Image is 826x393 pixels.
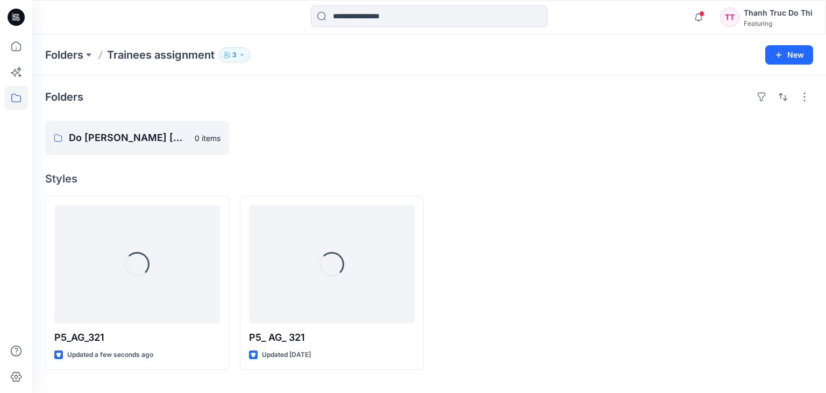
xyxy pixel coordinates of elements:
[45,172,813,185] h4: Styles
[262,349,311,361] p: Updated [DATE]
[54,330,220,345] p: P5_AG_321
[45,121,229,155] a: Do [PERSON_NAME] [PERSON_NAME]0 items
[219,47,250,62] button: 3
[720,8,739,27] div: TT
[45,90,83,103] h4: Folders
[67,349,153,361] p: Updated a few seconds ago
[744,6,813,19] div: Thanh Truc Do Thi
[195,132,220,144] p: 0 items
[232,49,237,61] p: 3
[69,130,188,145] p: Do [PERSON_NAME] [PERSON_NAME]
[107,47,215,62] p: Trainees assignment
[744,19,813,27] div: Featuring
[45,47,83,62] a: Folders
[765,45,813,65] button: New
[249,330,415,345] p: P5_ AG_ 321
